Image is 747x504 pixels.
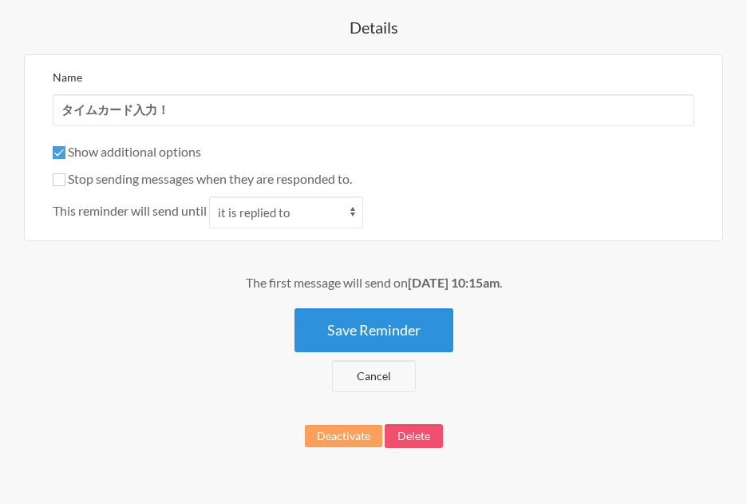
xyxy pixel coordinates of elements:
[24,16,723,38] h4: Details
[332,360,416,392] a: Cancel
[385,424,443,448] button: Delete
[53,94,694,126] input: We suggest a 2 to 4 word name
[53,173,65,186] input: Stop sending messages when they are responded to.
[305,425,382,447] button: Deactivate
[53,146,65,159] input: Show additional options
[53,201,207,220] span: This reminder will send until
[53,171,352,186] label: Stop sending messages when they are responded to.
[408,275,500,290] strong: [DATE] 10:15am
[53,70,82,84] label: Name
[53,144,201,159] label: Show additional options
[294,308,453,352] button: Save Reminder
[24,273,723,292] div: The first message will send on .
